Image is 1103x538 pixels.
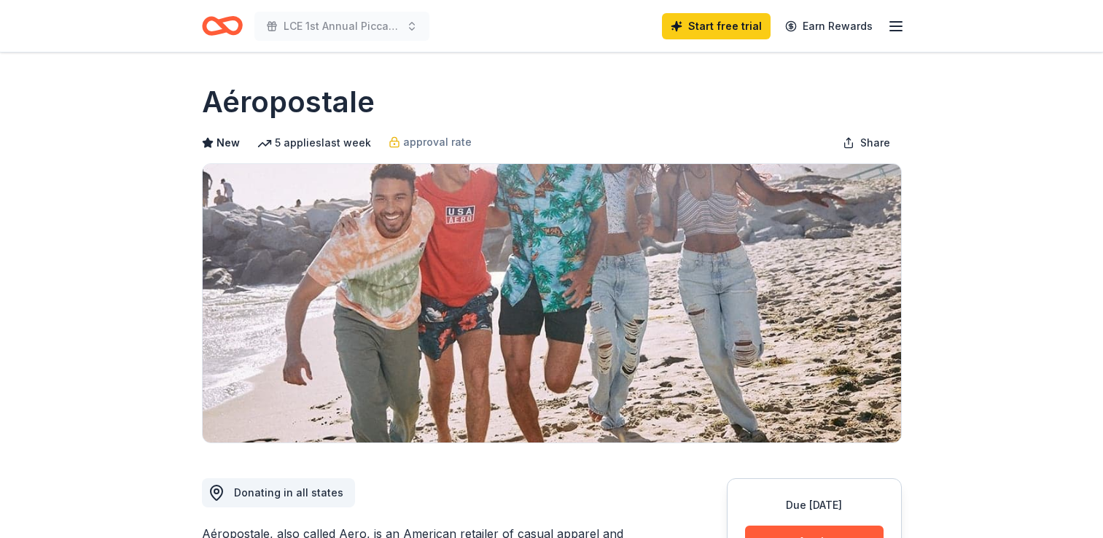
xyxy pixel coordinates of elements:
button: Share [831,128,902,157]
span: Donating in all states [234,486,343,499]
span: Share [860,134,890,152]
div: Due [DATE] [745,496,884,514]
h1: Aéropostale [202,82,375,122]
a: Home [202,9,243,43]
a: Earn Rewards [776,13,881,39]
span: LCE 1st Annual Piccadilly Dinner & Auction [284,17,400,35]
div: 5 applies last week [257,134,371,152]
span: approval rate [403,133,472,151]
a: Start free trial [662,13,771,39]
a: approval rate [389,133,472,151]
span: New [217,134,240,152]
button: LCE 1st Annual Piccadilly Dinner & Auction [254,12,429,41]
img: Image for Aéropostale [203,164,901,443]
